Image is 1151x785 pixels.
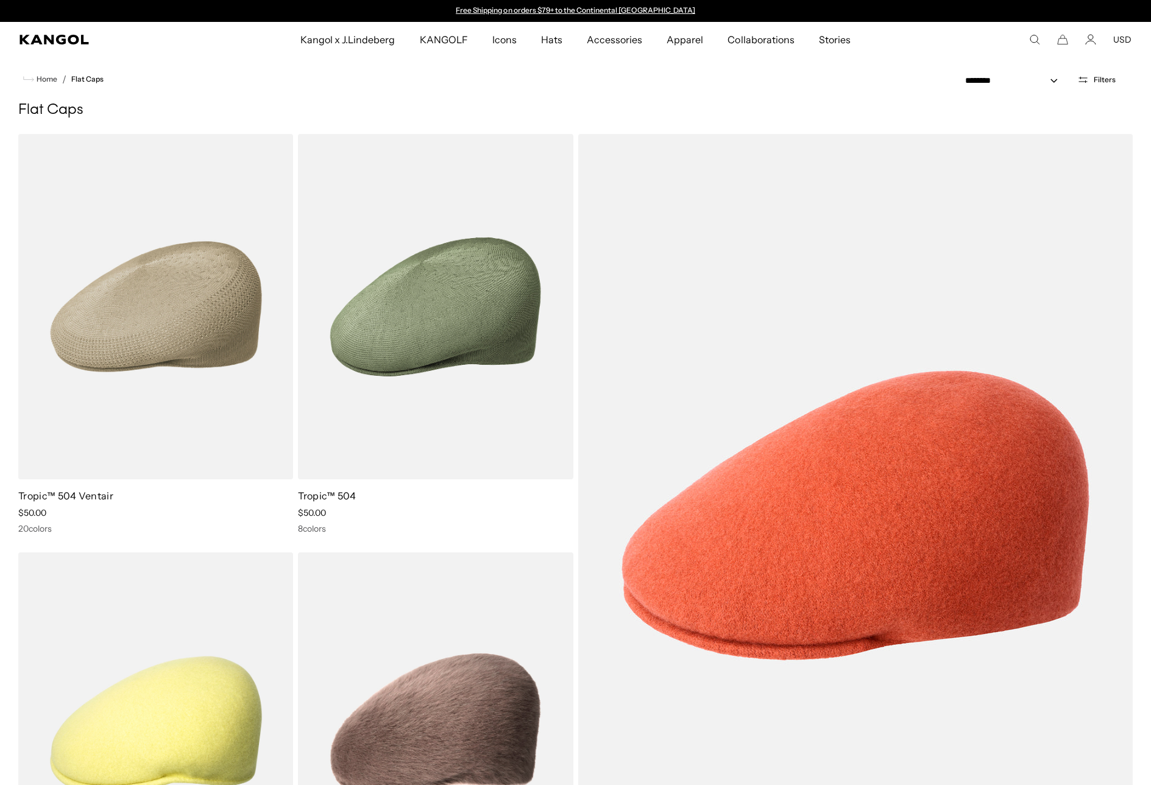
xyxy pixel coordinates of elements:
[288,22,408,57] a: Kangol x J.Lindeberg
[819,22,851,57] span: Stories
[19,35,199,44] a: Kangol
[492,22,517,57] span: Icons
[807,22,863,57] a: Stories
[715,22,806,57] a: Collaborations
[1085,34,1096,45] a: Account
[298,523,573,534] div: 8 colors
[18,101,1133,119] h1: Flat Caps
[18,134,293,479] img: Tropic™ 504 Ventair
[450,6,701,16] div: Announcement
[71,75,104,83] a: Flat Caps
[654,22,715,57] a: Apparel
[298,134,573,479] img: Tropic™ 504
[1070,74,1123,85] button: Open filters
[587,22,642,57] span: Accessories
[480,22,529,57] a: Icons
[450,6,701,16] div: 1 of 2
[1094,76,1116,84] span: Filters
[667,22,703,57] span: Apparel
[728,22,794,57] span: Collaborations
[18,490,113,502] a: Tropic™ 504 Ventair
[23,74,57,85] a: Home
[1113,34,1132,45] button: USD
[1029,34,1040,45] summary: Search here
[1057,34,1068,45] button: Cart
[408,22,480,57] a: KANGOLF
[541,22,562,57] span: Hats
[529,22,575,57] a: Hats
[18,523,293,534] div: 20 colors
[420,22,468,57] span: KANGOLF
[57,72,66,86] li: /
[450,6,701,16] slideshow-component: Announcement bar
[300,22,395,57] span: Kangol x J.Lindeberg
[456,5,695,15] a: Free Shipping on orders $79+ to the Continental [GEOGRAPHIC_DATA]
[960,74,1070,87] select: Sort by: Featured
[34,75,57,83] span: Home
[575,22,654,57] a: Accessories
[298,507,326,518] span: $50.00
[18,507,46,518] span: $50.00
[298,490,356,502] a: Tropic™ 504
